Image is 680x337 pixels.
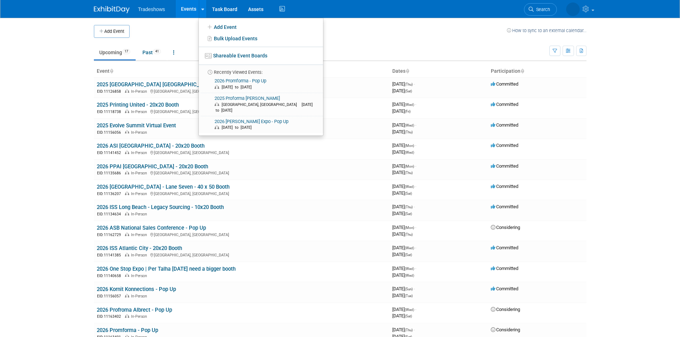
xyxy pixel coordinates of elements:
span: [DATE] [392,211,412,216]
span: (Sat) [405,89,412,93]
span: (Wed) [405,123,414,127]
span: (Wed) [405,274,414,277]
a: Bulk Upload Events [199,33,323,44]
a: Upcoming17 [94,46,136,59]
div: [GEOGRAPHIC_DATA], [GEOGRAPHIC_DATA] [97,190,387,196]
span: - [415,143,416,148]
span: EID: 11162729 [97,233,124,237]
span: In-Person [131,253,149,257]
span: - [415,245,416,250]
span: EID: 11135686 [97,171,124,175]
span: In-Person [131,150,149,155]
span: [DATE] [392,272,414,278]
span: [DATE] [392,204,415,209]
a: Sort by Event Name [110,68,113,74]
span: [DATE] [392,252,412,257]
a: 2026 ISS Long Beach - Legacy Sourcing - 10x20 Booth [97,204,224,210]
th: Participation [488,65,586,77]
span: (Tue) [405,294,413,298]
span: 17 [122,49,130,54]
span: EID: 11163402 [97,315,124,318]
span: (Thu) [405,82,413,86]
span: Committed [491,286,518,291]
span: [DATE] [392,313,412,318]
span: [DATE] [392,225,416,230]
span: Considering [491,307,520,312]
span: [DATE] [392,231,413,237]
span: [DATE] [392,327,415,332]
span: EID: 11156057 [97,294,124,298]
img: In-Person Event [125,314,129,318]
img: In-Person Event [125,109,129,113]
a: 2026 PPAI [GEOGRAPHIC_DATA] - 20x20 Booth [97,163,208,170]
span: [GEOGRAPHIC_DATA], [GEOGRAPHIC_DATA] [222,102,301,107]
img: In-Person Event [125,233,129,236]
a: Sort by Start Date [406,68,409,74]
div: [GEOGRAPHIC_DATA], [GEOGRAPHIC_DATA] [97,149,387,155]
a: 2025 [GEOGRAPHIC_DATA] [GEOGRAPHIC_DATA] - 20x20 [97,81,233,88]
span: [DATE] [392,286,415,291]
img: seventboard-3.png [205,53,212,58]
span: - [414,81,415,87]
div: [GEOGRAPHIC_DATA], [GEOGRAPHIC_DATA] [97,252,387,258]
a: 2026 One Stop Expo | Per Talha [DATE] need a bigger booth [97,266,236,272]
span: [DATE] [392,163,416,169]
span: [DATE] [392,190,412,196]
a: 2026 Kornit Konnections - Pop Up [97,286,176,292]
a: 2026 Profroma Albrect - Pop Up [97,307,172,313]
span: (Wed) [405,267,414,271]
span: - [415,184,416,189]
span: [DATE] [392,108,410,114]
span: (Mon) [405,164,414,168]
span: [DATE] [392,143,416,148]
span: - [415,266,416,271]
span: In-Person [131,233,149,237]
span: Considering [491,225,520,230]
span: - [414,286,415,291]
img: In-Person Event [125,130,129,134]
span: (Mon) [405,144,414,148]
span: (Thu) [405,328,413,332]
span: 41 [153,49,161,54]
span: (Sat) [405,314,412,318]
div: [GEOGRAPHIC_DATA], [GEOGRAPHIC_DATA] [97,231,387,238]
img: In-Person Event [125,253,129,256]
img: In-Person Event [125,212,129,215]
a: Search [524,3,557,16]
span: (Wed) [405,103,414,107]
span: In-Person [131,130,149,135]
a: 2026 ISS Atlantic City - 20x20 Booth [97,245,182,251]
span: (Wed) [405,246,414,250]
span: EID: 11141452 [97,151,124,155]
span: - [415,163,416,169]
span: - [415,307,416,312]
span: [DATE] [392,149,414,155]
span: Considering [491,327,520,332]
a: Add Event [199,21,323,33]
span: Search [534,7,550,12]
span: In-Person [131,314,149,319]
span: (Sat) [405,192,412,195]
img: In-Person Event [125,171,129,174]
span: Tradeshows [138,6,165,12]
span: [DATE] [392,245,416,250]
div: [GEOGRAPHIC_DATA], [GEOGRAPHIC_DATA] [97,88,387,94]
span: [DATE] [392,129,413,134]
th: Dates [389,65,488,77]
div: [GEOGRAPHIC_DATA], [GEOGRAPHIC_DATA] [97,170,387,176]
img: In-Person Event [125,89,129,93]
span: Committed [491,245,518,250]
span: EID: 11134634 [97,212,124,216]
span: [DATE] to [DATE] [215,102,313,113]
span: - [415,102,416,107]
span: EID: 11156056 [97,131,124,134]
span: (Thu) [405,171,413,175]
span: In-Person [131,109,149,114]
li: Recently Viewed Events: [199,65,323,76]
span: [DATE] [392,170,413,175]
a: Past41 [137,46,166,59]
span: EID: 11126858 [97,90,124,93]
span: (Sun) [405,287,413,291]
span: [DATE] to [DATE] [222,125,255,130]
span: [DATE] [392,102,416,107]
